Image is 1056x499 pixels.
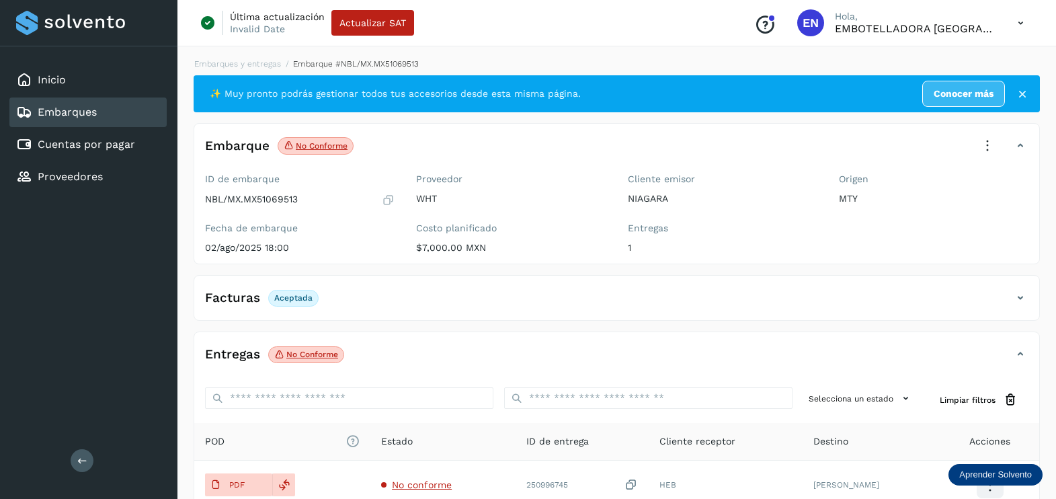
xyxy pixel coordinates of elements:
[194,58,1040,70] nav: breadcrumb
[969,434,1010,449] span: Acciones
[229,480,245,490] p: PDF
[9,130,167,159] div: Cuentas por pagar
[38,170,103,183] a: Proveedores
[38,138,135,151] a: Cuentas por pagar
[194,59,281,69] a: Embarques y entregas
[940,394,996,406] span: Limpiar filtros
[835,22,996,35] p: EMBOTELLADORA NIAGARA DE MEXICO
[628,193,817,204] p: NIAGARA
[205,347,260,362] h4: Entregas
[628,174,817,185] label: Cliente emisor
[659,434,735,449] span: Cliente receptor
[205,242,395,254] p: 02/ago/2025 18:00
[959,469,1032,480] p: Aprender Solvento
[526,478,637,492] div: 250996745
[286,350,338,359] p: No conforme
[929,387,1028,412] button: Limpiar filtros
[293,59,419,69] span: Embarque #NBL/MX.MX51069513
[835,11,996,22] p: Hola,
[628,242,817,254] p: 1
[194,286,1039,320] div: FacturasAceptada
[205,473,272,496] button: PDF
[205,139,270,154] h4: Embarque
[296,141,348,151] p: No conforme
[274,293,313,303] p: Aceptada
[210,87,581,101] span: ✨ Muy pronto podrás gestionar todos tus accesorios desde esta misma página.
[416,223,606,234] label: Costo planificado
[416,174,606,185] label: Proveedor
[9,98,167,127] div: Embarques
[392,479,452,490] span: No conforme
[205,194,298,205] p: NBL/MX.MX51069513
[38,73,66,86] a: Inicio
[628,223,817,234] label: Entregas
[272,473,295,496] div: Reemplazar POD
[194,343,1039,377] div: EntregasNo conforme
[9,162,167,192] div: Proveedores
[38,106,97,118] a: Embarques
[839,193,1028,204] p: MTY
[194,135,1039,168] div: EmbarqueNo conforme
[331,10,414,36] button: Actualizar SAT
[813,434,848,449] span: Destino
[948,464,1043,486] div: Aprender Solvento
[205,291,260,306] h4: Facturas
[839,174,1028,185] label: Origen
[230,23,285,35] p: Invalid Date
[381,434,413,449] span: Estado
[803,387,918,410] button: Selecciona un estado
[230,11,325,23] p: Última actualización
[416,193,606,204] p: WHT
[526,434,589,449] span: ID de entrega
[416,242,606,254] p: $7,000.00 MXN
[205,223,395,234] label: Fecha de embarque
[205,434,360,449] span: POD
[205,174,395,185] label: ID de embarque
[922,81,1005,107] a: Conocer más
[9,65,167,95] div: Inicio
[339,18,406,28] span: Actualizar SAT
